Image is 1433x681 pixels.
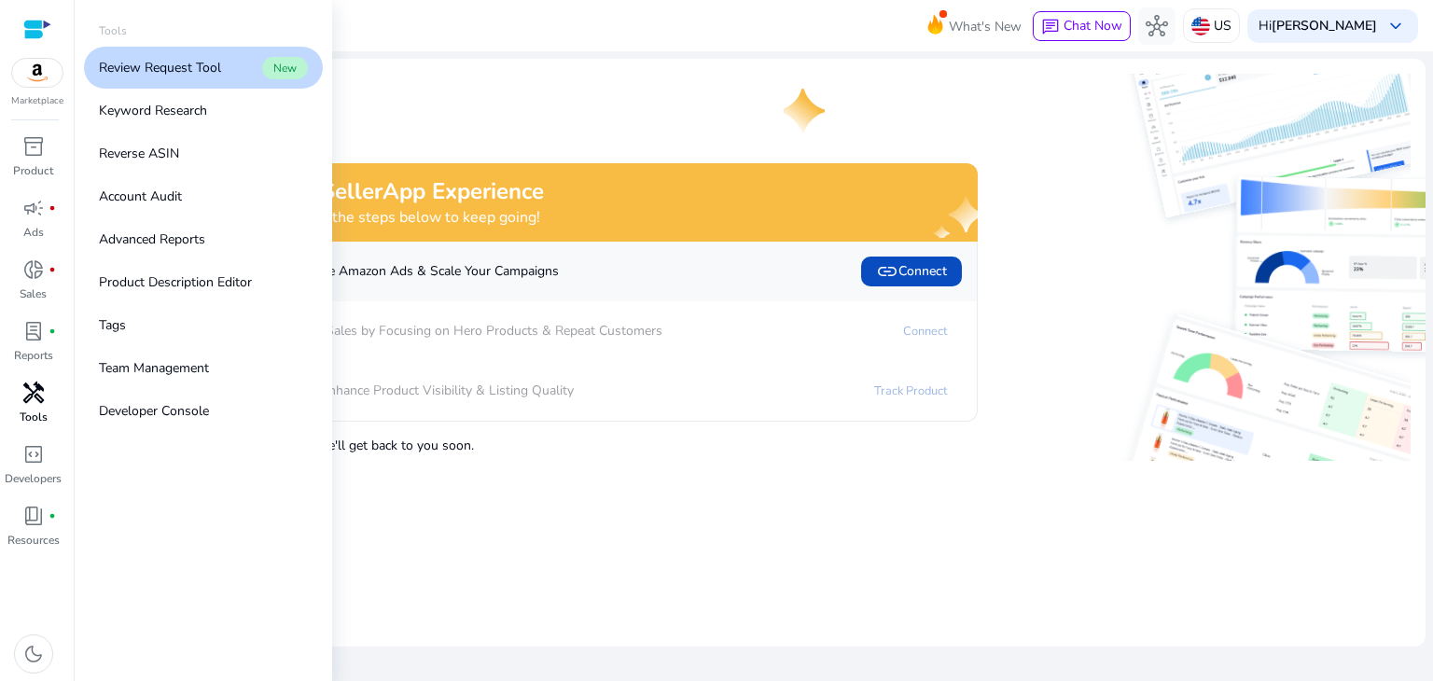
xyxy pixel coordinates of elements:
[1272,17,1377,35] b: [PERSON_NAME]
[11,94,63,108] p: Marketplace
[1064,17,1122,35] span: Chat Now
[22,505,45,527] span: book_4
[888,316,962,346] a: Connect
[142,428,978,455] p: , and we'll get back to you soon.
[1033,11,1131,41] button: chatChat Now
[99,22,127,39] p: Tools
[876,260,947,283] span: Connect
[859,376,962,406] a: Track Product
[49,266,56,273] span: fiber_manual_record
[949,10,1022,43] span: What's New
[1041,18,1060,36] span: chat
[99,401,209,421] p: Developer Console
[49,512,56,520] span: fiber_manual_record
[14,347,53,364] p: Reports
[861,257,962,286] button: linkConnect
[1138,7,1176,45] button: hub
[191,261,559,281] p: Automate Amazon Ads & Scale Your Campaigns
[99,101,207,120] p: Keyword Research
[5,470,62,487] p: Developers
[22,443,45,466] span: code_blocks
[99,358,209,378] p: Team Management
[164,178,544,205] h2: Maximize your SellerApp Experience
[99,272,252,292] p: Product Description Editor
[262,57,308,79] span: New
[1146,15,1168,37] span: hub
[22,258,45,281] span: donut_small
[22,135,45,158] span: inventory_2
[99,187,182,206] p: Account Audit
[20,285,47,302] p: Sales
[22,197,45,219] span: campaign
[49,327,56,335] span: fiber_manual_record
[1214,9,1231,42] p: US
[22,320,45,342] span: lab_profile
[99,315,126,335] p: Tags
[99,58,221,77] p: Review Request Tool
[99,229,205,249] p: Advanced Reports
[784,89,828,133] img: one-star.svg
[191,321,662,340] p: Boost Sales by Focusing on Hero Products & Repeat Customers
[12,59,63,87] img: amazon.svg
[191,381,574,400] p: Enhance Product Visibility & Listing Quality
[7,532,60,549] p: Resources
[1384,15,1407,37] span: keyboard_arrow_down
[22,382,45,404] span: handyman
[1259,20,1377,33] p: Hi
[20,409,48,425] p: Tools
[13,162,53,179] p: Product
[23,224,44,241] p: Ads
[1191,17,1210,35] img: us.svg
[49,204,56,212] span: fiber_manual_record
[876,260,898,283] span: link
[22,643,45,665] span: dark_mode
[164,209,544,227] h4: Almost there! Complete the steps below to keep going!
[99,144,179,163] p: Reverse ASIN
